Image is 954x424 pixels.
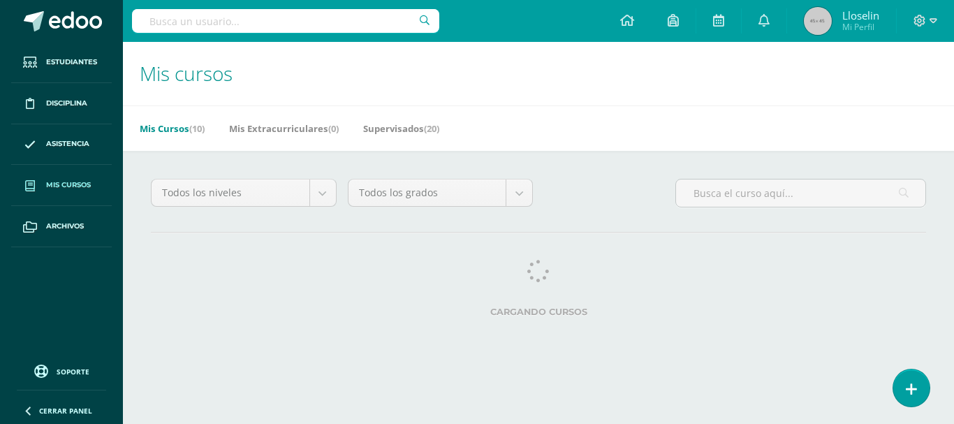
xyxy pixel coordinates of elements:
[229,117,339,140] a: Mis Extracurriculares(0)
[189,122,205,135] span: (10)
[11,83,112,124] a: Disciplina
[842,21,879,33] span: Mi Perfil
[17,361,106,380] a: Soporte
[46,98,87,109] span: Disciplina
[46,180,91,191] span: Mis cursos
[348,180,533,206] a: Todos los grados
[11,124,112,166] a: Asistencia
[46,138,89,149] span: Asistencia
[162,180,299,206] span: Todos los niveles
[151,307,926,317] label: Cargando cursos
[46,57,97,68] span: Estudiantes
[39,406,92,416] span: Cerrar panel
[57,367,89,377] span: Soporte
[842,8,879,22] span: Lloselin
[11,206,112,247] a: Archivos
[363,117,439,140] a: Supervisados(20)
[132,9,439,33] input: Busca un usuario...
[804,7,832,35] img: 45x45
[424,122,439,135] span: (20)
[328,122,339,135] span: (0)
[11,165,112,206] a: Mis cursos
[676,180,925,207] input: Busca el curso aquí...
[140,60,233,87] span: Mis cursos
[359,180,496,206] span: Todos los grados
[140,117,205,140] a: Mis Cursos(10)
[46,221,84,232] span: Archivos
[11,42,112,83] a: Estudiantes
[152,180,336,206] a: Todos los niveles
